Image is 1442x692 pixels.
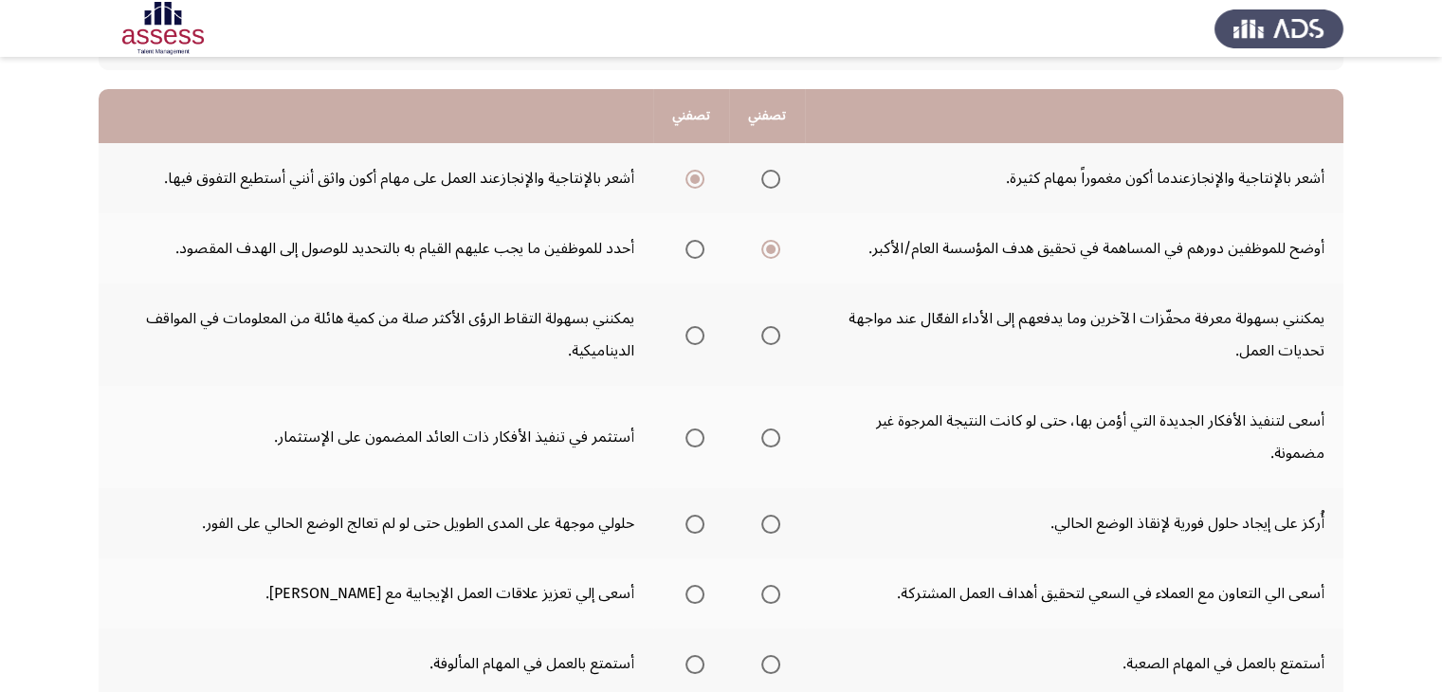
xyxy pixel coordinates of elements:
[99,2,228,55] img: Assessment logo of Potentiality Assessment
[678,577,704,610] mat-radio-group: Select an option
[805,283,1343,386] td: يمكنني بسهولة معرفة محفّزات الآخرين وما يدفعهم إلى الأداء الفعّال عند مواجهة تحديات العمل.
[653,89,729,143] th: تصفني
[754,162,780,194] mat-radio-group: Select an option
[1214,2,1343,55] img: Assess Talent Management logo
[678,319,704,351] mat-radio-group: Select an option
[678,232,704,264] mat-radio-group: Select an option
[678,647,704,680] mat-radio-group: Select an option
[805,143,1343,213] td: أشعر بالإنتاجية والإنجازعندما أكون مغموراً بمهام كثيرة.
[754,577,780,610] mat-radio-group: Select an option
[754,421,780,453] mat-radio-group: Select an option
[729,89,805,143] th: تصفني
[99,213,653,283] td: أحدد للموظفين ما يجب عليهم القيام به بالتحديد للوصول إلى الهدف المقصود.
[754,232,780,264] mat-radio-group: Select an option
[805,488,1343,558] td: أُركز على إيجاد حلول فورية لإنقاذ الوضع الحالي.
[99,143,653,213] td: أشعر بالإنتاجية والإنجازعند العمل على مهام أكون واثق أنني أستطيع التفوق فيها.
[99,386,653,488] td: أستثمر في تنفيذ الأفكار ذات العائد المضمون على الإستثمار.
[805,213,1343,283] td: أوضح للموظفين دورهم في المساهمة في تحقيق هدف المؤسسة العام/الأكبر.
[805,558,1343,628] td: أسعى الي التعاون مع العملاء في السعي لتحقيق أهداف العمل المشتركة.
[99,283,653,386] td: يمكنني بسهولة التقاط الرؤى الأكثر صلة من كمية هائلة من المعلومات في المواقف الديناميكية.
[754,507,780,539] mat-radio-group: Select an option
[678,421,704,453] mat-radio-group: Select an option
[754,319,780,351] mat-radio-group: Select an option
[754,647,780,680] mat-radio-group: Select an option
[99,488,653,558] td: حلولي موجهة على المدى الطويل حتى لو لم تعالج الوضع الحالي على الفور.
[678,507,704,539] mat-radio-group: Select an option
[99,558,653,628] td: أسعى إلي تعزيز علاقات العمل الإيجابية مع [PERSON_NAME].
[678,162,704,194] mat-radio-group: Select an option
[805,386,1343,488] td: أسعى لتنفيذ الأفكار الجديدة التي أؤمن بها، حتى لو كانت النتيجة المرجوة غير مضمونة.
